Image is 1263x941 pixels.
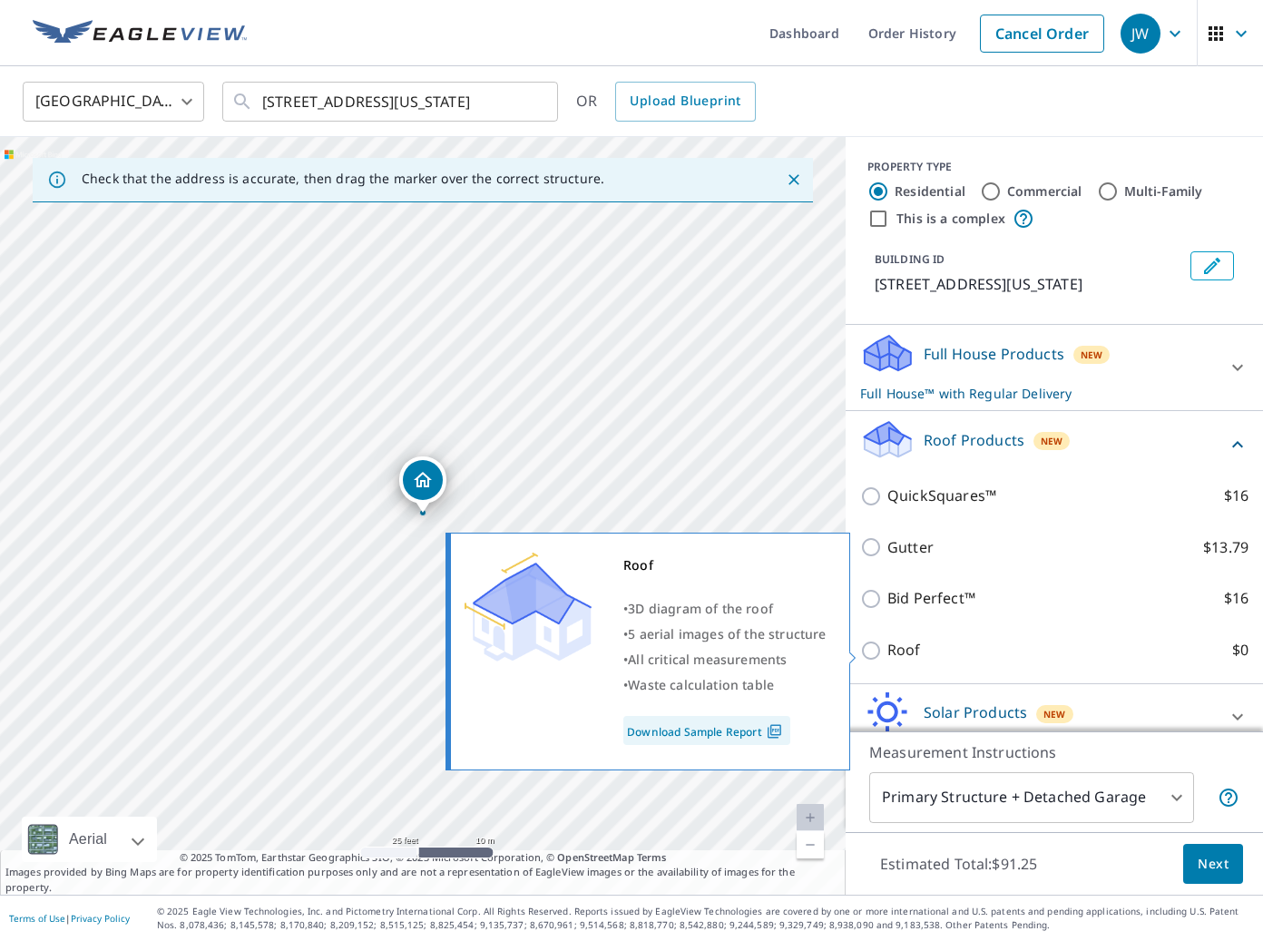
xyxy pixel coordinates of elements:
[628,600,773,617] span: 3D diagram of the roof
[9,913,130,924] p: |
[180,850,667,866] span: © 2025 TomTom, Earthstar Geographics SIO, © 2025 Microsoft Corporation, ©
[980,15,1104,53] a: Cancel Order
[869,772,1194,823] div: Primary Structure + Detached Garage
[33,20,247,47] img: EV Logo
[782,168,806,191] button: Close
[623,622,827,647] div: •
[628,676,774,693] span: Waste calculation table
[1043,707,1066,721] span: New
[1203,536,1248,559] p: $13.79
[875,251,945,267] p: BUILDING ID
[797,804,824,831] a: Current Level 20, Zoom In Disabled
[1081,348,1103,362] span: New
[623,672,827,698] div: •
[1198,853,1229,876] span: Next
[623,553,827,578] div: Roof
[1232,639,1248,662] p: $0
[869,741,1239,763] p: Measurement Instructions
[576,82,756,122] div: OR
[628,651,787,668] span: All critical measurements
[157,905,1254,932] p: © 2025 Eagle View Technologies, Inc. and Pictometry International Corp. All Rights Reserved. Repo...
[1224,485,1248,507] p: $16
[630,90,740,113] span: Upload Blueprint
[875,273,1183,295] p: [STREET_ADDRESS][US_STATE]
[1218,787,1239,809] span: Your report will include the primary structure and a detached garage if one exists.
[1224,587,1248,610] p: $16
[860,418,1248,470] div: Roof ProductsNew
[399,456,446,513] div: Dropped pin, building 1, Residential property, 2029 NW 47th St Oklahoma City, OK 73118
[262,76,521,127] input: Search by address or latitude-longitude
[557,850,633,864] a: OpenStreetMap
[623,647,827,672] div: •
[1041,434,1063,448] span: New
[465,553,592,662] img: Premium
[82,171,604,187] p: Check that the address is accurate, then drag the marker over the correct structure.
[924,343,1064,365] p: Full House Products
[64,817,113,862] div: Aerial
[866,844,1052,884] p: Estimated Total: $91.25
[860,384,1216,403] p: Full House™ with Regular Delivery
[860,691,1248,743] div: Solar ProductsNew
[924,429,1024,451] p: Roof Products
[623,716,790,745] a: Download Sample Report
[887,536,934,559] p: Gutter
[1190,251,1234,280] button: Edit building 1
[896,210,1005,228] label: This is a complex
[623,596,827,622] div: •
[22,817,157,862] div: Aerial
[1124,182,1203,201] label: Multi-Family
[867,159,1241,175] div: PROPERTY TYPE
[1183,844,1243,885] button: Next
[1121,14,1160,54] div: JW
[887,485,996,507] p: QuickSquares™
[23,76,204,127] div: [GEOGRAPHIC_DATA]
[887,639,921,662] p: Roof
[924,701,1027,723] p: Solar Products
[762,723,787,740] img: Pdf Icon
[887,587,975,610] p: Bid Perfect™
[71,912,130,925] a: Privacy Policy
[628,625,826,642] span: 5 aerial images of the structure
[895,182,965,201] label: Residential
[615,82,755,122] a: Upload Blueprint
[797,831,824,858] a: Current Level 20, Zoom Out
[637,850,667,864] a: Terms
[860,332,1248,403] div: Full House ProductsNewFull House™ with Regular Delivery
[9,912,65,925] a: Terms of Use
[1007,182,1082,201] label: Commercial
